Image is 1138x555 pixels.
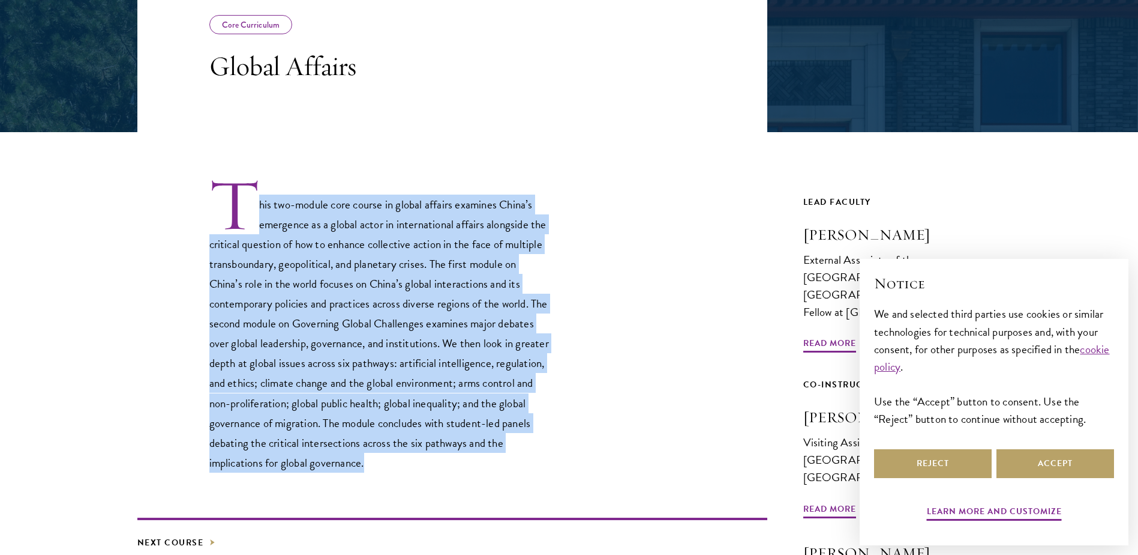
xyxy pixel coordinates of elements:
a: Next Course [137,535,216,550]
div: Co-Instructor [803,377,1001,392]
div: Lead Faculty [803,195,1001,210]
a: cookie policy [874,341,1110,375]
a: Co-Instructor [PERSON_NAME] Visiting Assistant Professor, [GEOGRAPHIC_DATA], [GEOGRAPHIC_DATA] Re... [803,377,1001,509]
div: Visiting Assistant Professor, [GEOGRAPHIC_DATA], [GEOGRAPHIC_DATA] [803,434,1001,486]
span: Read More [803,336,856,354]
span: Read More [803,502,856,520]
button: Learn more and customize [927,504,1062,523]
p: This two-module core course in global affairs examines China’s emergence as a global actor in int... [209,177,551,473]
button: Accept [996,449,1114,478]
h3: [PERSON_NAME] [803,225,1001,245]
h3: [PERSON_NAME] [803,407,1001,428]
div: External Associate of the [GEOGRAPHIC_DATA] at the [GEOGRAPHIC_DATA] and an Associate Fellow at [... [803,251,1001,321]
button: Reject [874,449,992,478]
div: We and selected third parties use cookies or similar technologies for technical purposes and, wit... [874,305,1114,427]
div: Core Curriculum [209,15,293,34]
a: Lead Faculty [PERSON_NAME] External Associate of the [GEOGRAPHIC_DATA] at the [GEOGRAPHIC_DATA] a... [803,195,1001,344]
h2: Notice [874,273,1114,294]
h3: Global Affairs [209,49,551,83]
